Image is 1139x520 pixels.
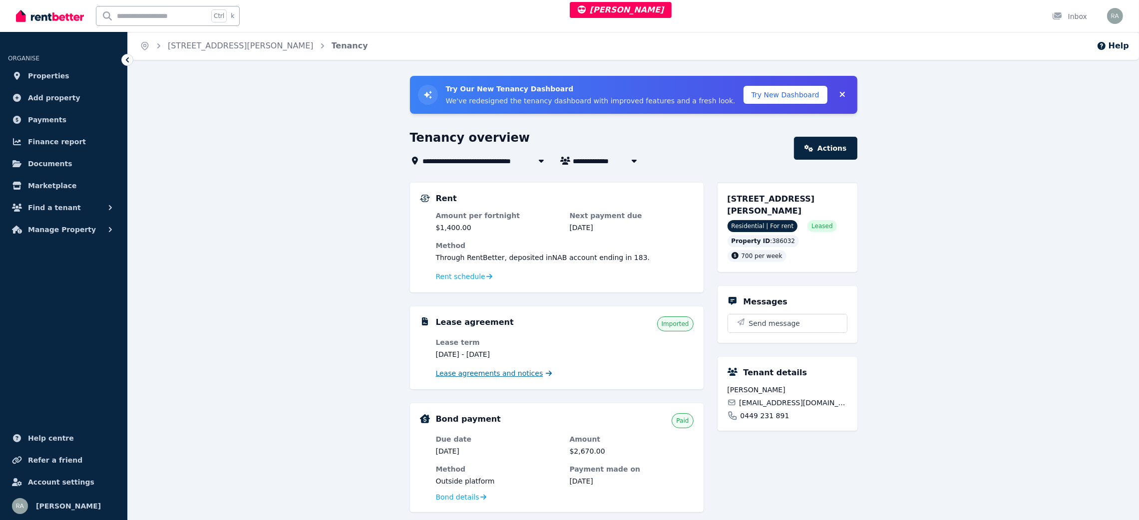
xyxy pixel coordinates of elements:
[436,193,457,205] h5: Rent
[8,220,119,240] button: Manage Property
[8,66,119,86] a: Properties
[835,87,849,103] button: Collapse banner
[410,130,530,146] h1: Tenancy overview
[420,414,430,423] img: Bond Details
[739,398,847,408] span: [EMAIL_ADDRESS][DOMAIN_NAME]
[28,476,94,488] span: Account settings
[1052,11,1087,21] div: Inbox
[749,318,800,328] span: Send message
[744,296,787,308] h5: Messages
[570,464,694,474] dt: Payment made on
[436,492,486,502] a: Bond details
[436,464,560,474] dt: Method
[794,137,857,160] a: Actions
[436,413,501,425] h5: Bond payment
[28,136,86,148] span: Finance report
[436,492,479,502] span: Bond details
[420,195,430,202] img: Rental Payments
[676,417,689,425] span: Paid
[28,70,69,82] span: Properties
[28,454,82,466] span: Refer a friend
[744,367,807,379] h5: Tenant details
[8,450,119,470] a: Refer a friend
[570,211,694,221] dt: Next payment due
[436,223,560,233] dd: $1,400.00
[744,86,827,104] button: Try New Dashboard
[578,5,664,14] span: [PERSON_NAME]
[436,349,560,359] dd: [DATE] - [DATE]
[570,476,694,486] dd: [DATE]
[436,211,560,221] dt: Amount per fortnight
[436,316,514,328] h5: Lease agreement
[446,84,736,94] h3: Try Our New Tenancy Dashboard
[28,224,96,236] span: Manage Property
[28,180,76,192] span: Marketplace
[570,434,694,444] dt: Amount
[8,110,119,130] a: Payments
[436,271,493,281] a: Rent schedule
[28,92,80,104] span: Add property
[570,446,694,456] dd: $2,670.00
[8,88,119,108] a: Add property
[1107,8,1123,24] img: Rochelle Alvarez
[1097,40,1129,52] button: Help
[28,202,81,214] span: Find a tenant
[28,432,74,444] span: Help centre
[436,368,552,378] a: Lease agreements and notices
[8,472,119,492] a: Account settings
[732,237,770,245] span: Property ID
[446,96,736,106] p: We've redesigned the tenancy dashboard with improved features and a fresh look.
[728,314,847,332] button: Send message
[8,176,119,196] a: Marketplace
[662,320,689,328] span: Imported
[436,446,560,456] dd: [DATE]
[436,241,694,251] dt: Method
[436,271,485,281] span: Rent schedule
[728,235,799,247] div: : 386032
[741,411,789,421] span: 0449 231 891
[570,223,694,233] dd: [DATE]
[332,41,368,50] a: Tenancy
[728,194,815,216] span: [STREET_ADDRESS][PERSON_NAME]
[16,8,84,23] img: RentBetter
[436,254,650,261] span: Through RentBetter , deposited in NAB account ending in 183 .
[231,12,234,20] span: k
[728,385,847,395] span: [PERSON_NAME]
[8,154,119,174] a: Documents
[436,337,560,347] dt: Lease term
[12,498,28,514] img: Rochelle Alvarez
[8,428,119,448] a: Help centre
[811,222,832,230] span: Leased
[8,55,39,62] span: ORGANISE
[436,476,560,486] dd: Outside platform
[128,32,380,60] nav: Breadcrumb
[8,132,119,152] a: Finance report
[28,158,72,170] span: Documents
[742,253,782,260] span: 700 per week
[436,434,560,444] dt: Due date
[36,500,101,512] span: [PERSON_NAME]
[168,41,314,50] a: [STREET_ADDRESS][PERSON_NAME]
[8,198,119,218] button: Find a tenant
[436,368,543,378] span: Lease agreements and notices
[28,114,66,126] span: Payments
[410,76,857,114] div: Try New Tenancy Dashboard
[211,9,227,22] span: Ctrl
[728,220,798,232] span: Residential | For rent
